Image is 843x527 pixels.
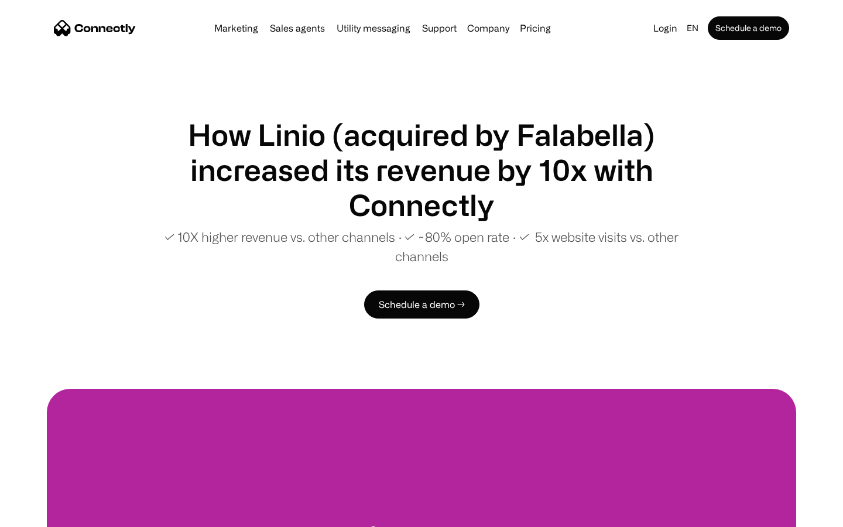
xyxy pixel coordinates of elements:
[649,20,682,36] a: Login
[210,23,263,33] a: Marketing
[12,505,70,523] aside: Language selected: English
[140,117,702,223] h1: How Linio (acquired by Falabella) increased its revenue by 10x with Connectly
[265,23,330,33] a: Sales agents
[687,20,698,36] div: en
[332,23,415,33] a: Utility messaging
[515,23,556,33] a: Pricing
[23,507,70,523] ul: Language list
[364,290,479,319] a: Schedule a demo →
[140,227,702,266] p: ✓ 10X higher revenue vs. other channels ∙ ✓ ~80% open rate ∙ ✓ 5x website visits vs. other channels
[708,16,789,40] a: Schedule a demo
[467,20,509,36] div: Company
[417,23,461,33] a: Support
